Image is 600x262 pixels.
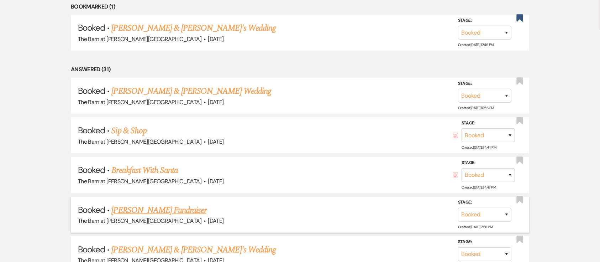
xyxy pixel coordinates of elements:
span: The Barn at [PERSON_NAME][GEOGRAPHIC_DATA] [78,98,201,106]
label: Stage: [458,238,511,246]
span: Created: [DATE] 4:44 PM [462,145,496,150]
span: The Barn at [PERSON_NAME][GEOGRAPHIC_DATA] [78,217,201,225]
span: [DATE] [208,98,223,106]
a: [PERSON_NAME] & [PERSON_NAME]'s Wedding [112,22,276,35]
span: [DATE] [208,178,223,185]
span: The Barn at [PERSON_NAME][GEOGRAPHIC_DATA] [78,138,201,145]
a: [PERSON_NAME] & [PERSON_NAME] Wedding [112,85,271,98]
span: [DATE] [208,35,223,43]
a: [PERSON_NAME] & [PERSON_NAME]'s Wedding [112,243,276,256]
span: Created: [DATE] 2:36 PM [458,225,493,229]
span: The Barn at [PERSON_NAME][GEOGRAPHIC_DATA] [78,35,201,43]
a: Sip & Shop [112,124,147,137]
span: The Barn at [PERSON_NAME][GEOGRAPHIC_DATA] [78,178,201,185]
label: Stage: [458,17,511,25]
label: Stage: [462,119,515,127]
span: Booked [78,164,105,175]
span: Created: [DATE] 12:46 PM [458,42,493,47]
span: Created: [DATE] 10:56 PM [458,106,494,110]
span: [DATE] [208,138,223,145]
li: Answered (31) [71,65,529,74]
span: [DATE] [208,217,223,225]
span: Created: [DATE] 4:47 PM [462,185,496,189]
span: Booked [78,244,105,255]
label: Stage: [462,159,515,167]
li: Bookmarked (1) [71,2,529,11]
span: Booked [78,22,105,33]
label: Stage: [458,80,511,88]
a: [PERSON_NAME] Fundraiser [112,204,207,217]
span: Booked [78,204,105,215]
label: Stage: [458,199,511,206]
a: Breakfast With Santa [112,164,178,177]
span: Booked [78,85,105,96]
span: Booked [78,125,105,136]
